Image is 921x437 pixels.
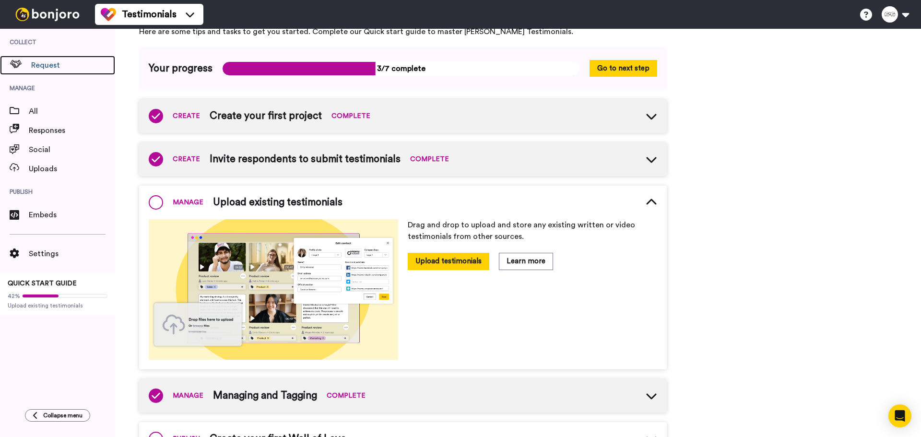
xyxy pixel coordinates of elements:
[173,391,203,401] span: MANAGE
[499,253,553,270] button: Learn more
[408,253,489,270] button: Upload testimonials
[149,61,213,76] span: Your progress
[25,409,90,422] button: Collapse menu
[327,391,366,401] span: COMPLETE
[12,8,83,21] img: bj-logo-header-white.svg
[173,111,200,121] span: CREATE
[149,219,398,360] img: 4a9e73a18bff383a38bab373c66e12b8.png
[210,152,401,166] span: Invite respondents to submit testimonials
[122,8,177,21] span: Testimonials
[210,109,322,123] span: Create your first project
[8,280,77,287] span: QUICK START GUIDE
[29,106,115,117] span: All
[8,302,107,309] span: Upload existing testimonials
[101,7,116,22] img: tm-color.svg
[29,248,115,260] span: Settings
[331,111,370,121] span: COMPLETE
[222,61,580,76] span: 3/7 complete
[29,125,115,136] span: Responses
[139,26,667,37] span: Here are some tips and tasks to get you started. Complete our Quick start guide to master [PERSON...
[888,404,911,427] div: Open Intercom Messenger
[213,195,342,210] span: Upload existing testimonials
[29,209,115,221] span: Embeds
[29,144,115,155] span: Social
[43,412,83,419] span: Collapse menu
[590,60,657,77] button: Go to next step
[8,292,20,300] span: 42%
[173,154,200,164] span: CREATE
[31,59,115,71] span: Request
[213,389,317,403] span: Managing and Tagging
[408,219,657,242] p: Drag and drop to upload and store any existing written or video testimonials from other sources.
[173,198,203,207] span: MANAGE
[29,163,115,175] span: Uploads
[410,154,449,164] span: COMPLETE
